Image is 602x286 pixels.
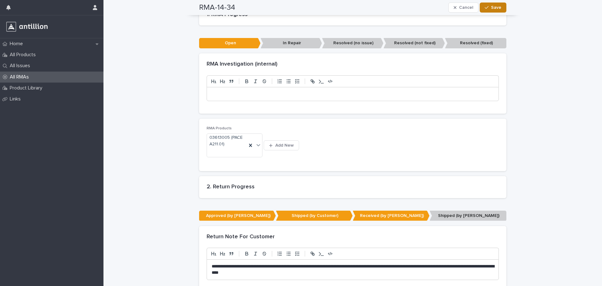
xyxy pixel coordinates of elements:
[7,52,41,58] p: All Products
[353,211,430,221] p: Received (by [PERSON_NAME])
[459,5,473,10] span: Cancel
[264,140,299,150] button: Add New
[199,211,276,221] p: Approved (by [PERSON_NAME])
[209,134,244,148] span: 03613005 (PACE A211.01)
[7,96,26,102] p: Links
[491,5,501,10] span: Save
[7,74,34,80] p: All RMAs
[207,184,499,191] h2: 2. Return Progress
[261,38,322,48] p: In Repair
[275,143,294,148] span: Add New
[430,211,506,221] p: Shipped (by [PERSON_NAME])
[7,85,47,91] p: Product Library
[448,3,478,13] button: Cancel
[322,38,383,48] p: Resolved (no issue)
[7,41,28,47] p: Home
[199,3,235,12] h2: RMA-14-34
[207,234,275,240] h2: Return Note For Customer
[7,63,35,69] p: All Issues
[5,20,49,33] img: r3a3Z93SSpeN6cOOTyqw
[276,211,353,221] p: Shipped (by Customer)
[199,38,261,48] p: Open
[207,61,277,68] h2: RMA Investigation (internal)
[480,3,506,13] button: Save
[207,127,232,130] span: RMA Products
[445,38,506,48] p: Resolved (fixed)
[383,38,445,48] p: Resolved (not fixed)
